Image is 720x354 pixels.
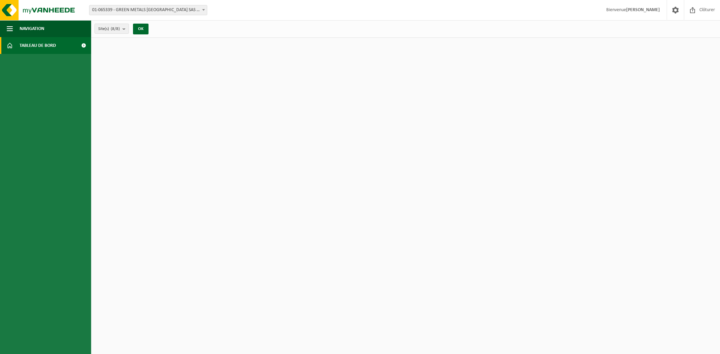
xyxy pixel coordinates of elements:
button: OK [133,24,149,34]
button: Site(s)(8/8) [95,24,129,34]
span: Site(s) [98,24,120,34]
strong: [PERSON_NAME] [626,7,660,12]
count: (8/8) [111,27,120,31]
span: Tableau de bord [20,37,56,54]
span: Navigation [20,20,44,37]
span: 01-065339 - GREEN METALS FRANCE SAS - ONNAING [89,5,207,15]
